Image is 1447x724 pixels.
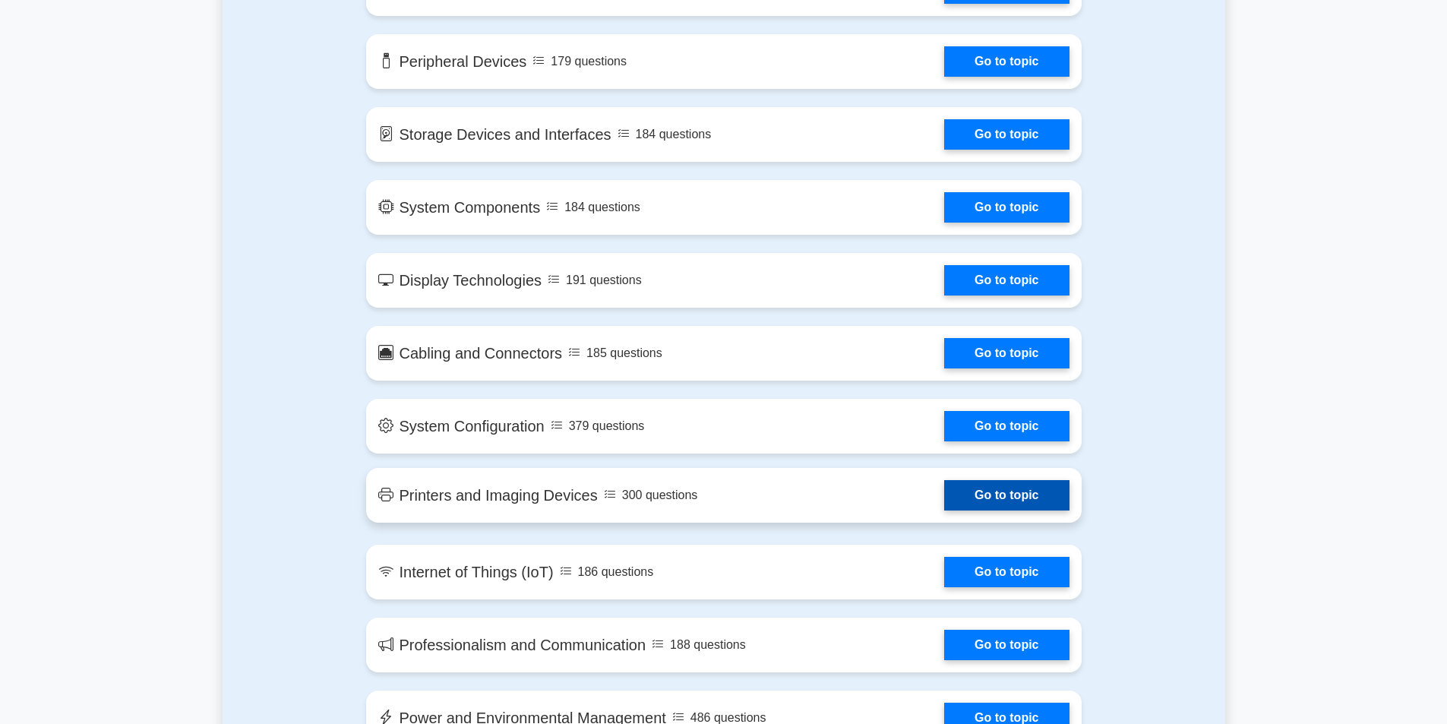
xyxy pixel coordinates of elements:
[944,338,1069,368] a: Go to topic
[944,411,1069,441] a: Go to topic
[944,630,1069,660] a: Go to topic
[944,265,1069,296] a: Go to topic
[944,192,1069,223] a: Go to topic
[944,480,1069,511] a: Go to topic
[944,46,1069,77] a: Go to topic
[944,119,1069,150] a: Go to topic
[944,557,1069,587] a: Go to topic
